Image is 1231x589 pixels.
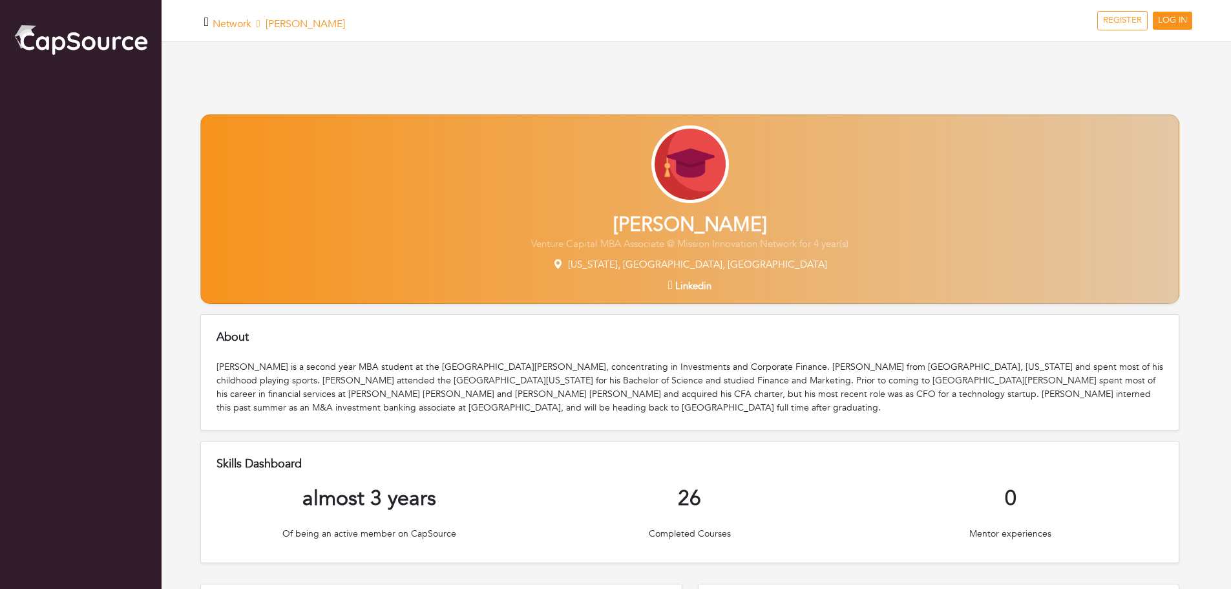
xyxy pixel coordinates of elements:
div: [PERSON_NAME] is a second year MBA student at the [GEOGRAPHIC_DATA][PERSON_NAME], concentrating i... [216,360,1163,414]
p: Mentor experiences [858,527,1163,541]
h5: Skills Dashboard [216,457,1163,471]
p: [US_STATE], [GEOGRAPHIC_DATA], [GEOGRAPHIC_DATA] [201,257,1179,272]
p: Venture Capital MBA Associate @ Mission Innovation Network for 4 year(s) [201,237,1179,252]
a: LOG IN [1153,12,1192,30]
img: Student-Icon-6b6867cbad302adf8029cb3ecf392088beec6a544309a027beb5b4b4576828a8.png [651,125,729,203]
h5: [PERSON_NAME] [213,18,345,30]
a: Linkedin [668,279,711,292]
h5: 26 [537,486,842,511]
h5: 0 [858,486,1163,511]
h2: [PERSON_NAME] [201,213,1179,237]
img: cap_logo.png [13,23,149,56]
p: Of being an active member on CapSource [216,527,521,541]
h5: About [216,330,1163,345]
p: Completed Courses [537,527,842,541]
a: REGISTER [1097,11,1148,30]
a: Network [213,17,251,31]
h5: almost 3 years [216,486,521,511]
span: Linkedin [675,279,711,292]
